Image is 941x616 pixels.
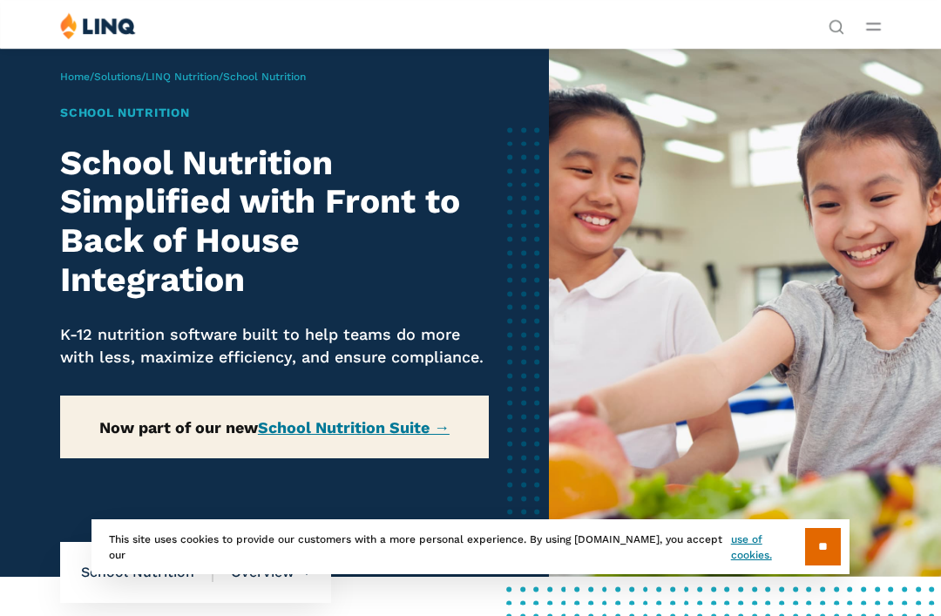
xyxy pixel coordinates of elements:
[60,71,306,83] span: / / /
[829,17,844,33] button: Open Search Bar
[91,519,850,574] div: This site uses cookies to provide our customers with a more personal experience. By using [DOMAIN...
[731,531,805,563] a: use of cookies.
[60,323,489,368] p: K-12 nutrition software built to help teams do more with less, maximize efficiency, and ensure co...
[549,48,941,577] img: School Nutrition Banner
[258,418,450,437] a: School Nutrition Suite →
[60,71,90,83] a: Home
[60,12,136,39] img: LINQ | K‑12 Software
[866,17,881,36] button: Open Main Menu
[829,12,844,33] nav: Utility Navigation
[146,71,219,83] a: LINQ Nutrition
[60,144,489,300] h2: School Nutrition Simplified with Front to Back of House Integration
[94,71,141,83] a: Solutions
[99,418,450,437] strong: Now part of our new
[60,104,489,122] h1: School Nutrition
[223,71,306,83] span: School Nutrition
